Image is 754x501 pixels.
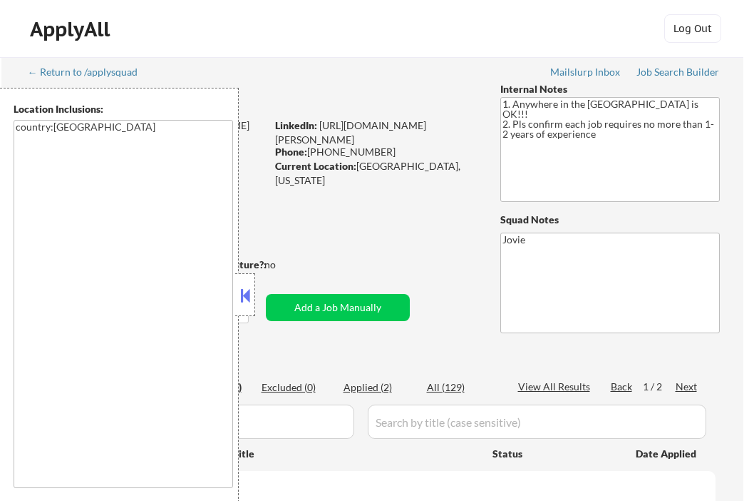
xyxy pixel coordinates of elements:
div: View All Results [518,380,594,394]
div: Job Search Builder [636,67,720,77]
div: 1 / 2 [643,380,676,394]
div: Excluded (0) [262,380,333,395]
div: Back [611,380,634,394]
div: [GEOGRAPHIC_DATA], [US_STATE] [275,159,477,187]
button: Log Out [664,14,721,43]
a: Job Search Builder [636,66,720,81]
div: ← Return to /applysquad [28,67,151,77]
a: [URL][DOMAIN_NAME][PERSON_NAME] [275,119,426,146]
strong: Current Location: [275,160,356,172]
div: Internal Notes [500,82,720,96]
div: ApplyAll [30,17,114,41]
div: Title [233,447,479,461]
div: Location Inclusions: [14,102,233,116]
div: Status [492,440,615,466]
div: Next [676,380,698,394]
div: All (129) [427,380,498,395]
div: Squad Notes [500,213,720,227]
input: Search by title (case sensitive) [368,405,706,439]
a: Mailslurp Inbox [550,66,621,81]
button: Add a Job Manually [266,294,410,321]
div: Date Applied [636,447,698,461]
strong: Phone: [275,146,307,158]
div: [PHONE_NUMBER] [275,145,477,159]
a: ← Return to /applysquad [28,66,151,81]
div: Mailslurp Inbox [550,67,621,77]
div: Applied (2) [344,380,415,395]
div: no [264,258,305,272]
strong: LinkedIn: [275,119,317,131]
